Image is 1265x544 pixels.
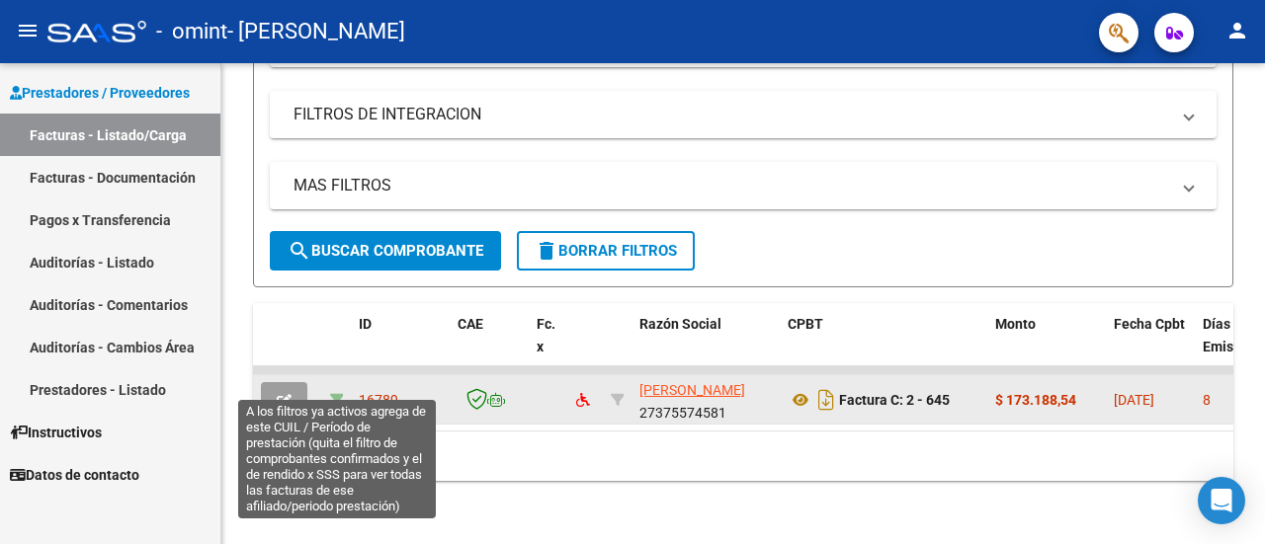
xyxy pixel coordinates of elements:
[517,231,695,271] button: Borrar Filtros
[270,162,1217,209] mat-expansion-panel-header: MAS FILTROS
[813,384,839,416] i: Descargar documento
[537,316,555,354] span: Fc. x
[639,316,721,332] span: Razón Social
[529,303,568,390] datatable-header-cell: Fc. x
[351,303,450,390] datatable-header-cell: ID
[987,303,1106,390] datatable-header-cell: Monto
[288,242,483,260] span: Buscar Comprobante
[780,303,987,390] datatable-header-cell: CPBT
[450,303,529,390] datatable-header-cell: CAE
[294,104,1169,125] mat-panel-title: FILTROS DE INTEGRACION
[1106,303,1195,390] datatable-header-cell: Fecha Cpbt
[995,392,1076,408] strong: $ 173.188,54
[1114,316,1185,332] span: Fecha Cpbt
[1225,19,1249,42] mat-icon: person
[1114,392,1154,408] span: [DATE]
[270,231,501,271] button: Buscar Comprobante
[1198,477,1245,524] div: Open Intercom Messenger
[270,91,1217,138] mat-expansion-panel-header: FILTROS DE INTEGRACION
[288,239,311,263] mat-icon: search
[535,242,677,260] span: Borrar Filtros
[639,382,745,398] span: [PERSON_NAME]
[839,392,950,408] strong: Factura C: 2 - 645
[632,303,780,390] datatable-header-cell: Razón Social
[788,316,823,332] span: CPBT
[253,431,1233,481] div: 1 total
[156,10,227,53] span: - omint
[535,239,558,263] mat-icon: delete
[16,19,40,42] mat-icon: menu
[359,392,398,408] span: 16789
[995,316,1036,332] span: Monto
[1203,392,1211,408] span: 8
[359,316,372,332] span: ID
[294,175,1169,196] mat-panel-title: MAS FILTROS
[227,10,405,53] span: - [PERSON_NAME]
[458,316,483,332] span: CAE
[639,379,772,421] div: 27375574581
[10,82,190,104] span: Prestadores / Proveedores
[10,422,102,443] span: Instructivos
[10,464,139,486] span: Datos de contacto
